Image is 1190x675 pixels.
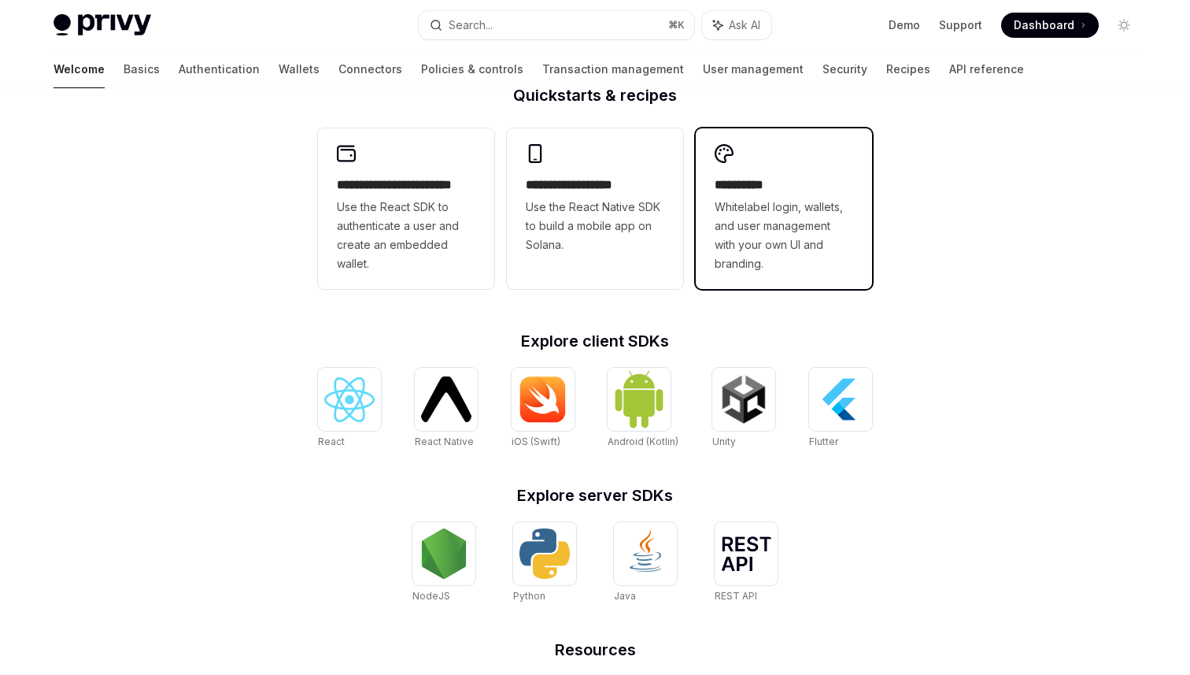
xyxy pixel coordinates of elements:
img: light logo [54,14,151,36]
span: Flutter [809,436,838,447]
h2: Quickstarts & recipes [318,87,872,103]
img: Flutter [815,374,866,425]
a: Wallets [279,50,320,88]
a: PythonPython [513,522,576,604]
a: Basics [124,50,160,88]
img: Python [519,529,570,579]
a: Welcome [54,50,105,88]
span: Ask AI [729,17,760,33]
img: Java [620,529,671,579]
span: React Native [415,436,474,447]
span: REST API [715,590,757,602]
a: Policies & controls [421,50,523,88]
a: Demo [889,17,920,33]
a: Authentication [179,50,260,88]
a: **** **** **** ***Use the React Native SDK to build a mobile app on Solana. [507,128,683,289]
a: FlutterFlutter [809,368,872,450]
button: Toggle dark mode [1111,13,1136,38]
img: React [324,377,375,422]
a: Support [939,17,982,33]
a: Dashboard [1001,13,1099,38]
a: **** *****Whitelabel login, wallets, and user management with your own UI and branding. [696,128,872,289]
h2: Explore server SDKs [318,488,872,503]
a: Transaction management [542,50,684,88]
a: React NativeReact Native [415,368,478,450]
span: Java [614,590,636,602]
a: iOS (Swift)iOS (Swift) [512,368,575,450]
span: iOS (Swift) [512,436,560,447]
img: Android (Kotlin) [614,369,664,428]
a: Android (Kotlin)Android (Kotlin) [608,368,678,450]
div: Search... [449,16,493,35]
a: Security [822,50,867,88]
img: React Native [421,376,471,421]
span: Whitelabel login, wallets, and user management with your own UI and branding. [715,198,853,273]
span: NodeJS [412,590,450,602]
span: Python [513,590,545,602]
a: UnityUnity [712,368,775,450]
span: React [318,436,345,447]
span: Android (Kotlin) [608,436,678,447]
a: User management [703,50,804,88]
a: ReactReact [318,368,381,450]
img: iOS (Swift) [518,376,568,423]
span: Dashboard [1014,17,1074,33]
a: Recipes [886,50,930,88]
span: ⌘ K [668,19,685,32]
span: Unity [712,436,736,447]
img: NodeJS [419,529,469,579]
a: NodeJSNodeJS [412,522,475,604]
button: Ask AI [702,11,771,39]
a: API reference [949,50,1024,88]
a: REST APIREST API [715,522,778,604]
button: Search...⌘K [419,11,694,39]
a: Connectors [338,50,402,88]
span: Use the React SDK to authenticate a user and create an embedded wallet. [337,198,475,273]
img: Unity [719,374,769,425]
span: Use the React Native SDK to build a mobile app on Solana. [526,198,664,254]
h2: Resources [318,642,872,658]
a: JavaJava [614,522,677,604]
img: REST API [721,536,771,571]
h2: Explore client SDKs [318,333,872,349]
